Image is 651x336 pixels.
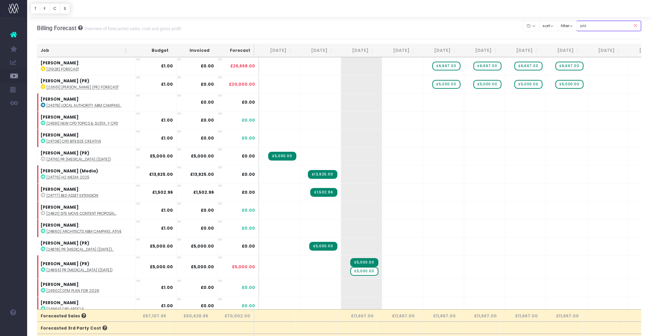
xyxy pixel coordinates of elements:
[161,303,173,309] strong: £1.00
[557,21,577,31] button: filter
[418,44,459,57] th: Dec 25: activate to sort column ascending
[37,165,136,183] td: :
[473,62,501,70] span: wayahead Sales Forecast Item
[201,285,214,290] strong: £0.00
[190,171,214,177] strong: £13,925.00
[242,189,255,195] span: £0.00
[41,204,79,210] strong: [PERSON_NAME]
[46,103,122,108] abbr: [24378] Local Authority ABM Campaign
[41,261,89,267] strong: [PERSON_NAME] (PR)
[41,96,79,102] strong: [PERSON_NAME]
[201,117,214,123] strong: £0.00
[377,309,418,321] th: £11,667.00
[432,80,460,89] span: wayahead Sales Forecast Item
[150,264,173,270] strong: £5,000.00
[37,75,136,93] td: :
[576,21,642,31] input: Search...
[350,267,378,276] span: wayahead Sales Forecast Item
[37,321,128,334] th: Forecasted 3rd Party Cost
[46,268,113,273] abbr: [24893] PR Retainer (October '25)
[230,63,255,69] span: £26,668.00
[41,150,89,156] strong: [PERSON_NAME] (PR)
[37,129,136,147] td: :
[242,303,255,309] span: £0.00
[46,247,114,252] abbr: [24878] PR Retainer (September '25)
[232,264,255,270] span: £5,000.00
[152,189,173,195] strong: £1,502.96
[31,3,40,14] button: T
[514,62,542,70] span: wayahead Sales Forecast Item
[193,189,214,195] strong: £1,502.96
[128,309,170,321] th: £67,107.96
[37,297,136,315] td: :
[377,44,418,57] th: Nov 25: activate to sort column ascending
[161,135,173,141] strong: £1.00
[8,322,19,333] img: images/default_profile_image.png
[242,285,255,291] span: £0.00
[242,207,255,213] span: £0.00
[37,219,136,237] td: :
[242,117,255,123] span: £0.00
[50,3,60,14] button: C
[172,44,213,57] th: Invoiced
[336,44,377,57] th: Oct 25: activate to sort column ascending
[201,207,214,213] strong: £0.00
[41,222,79,228] strong: [PERSON_NAME]
[46,85,119,90] abbr: [23661] JELD-WEN (PR) Forecast
[161,225,173,231] strong: £1.00
[46,307,84,312] abbr: [24964] CPD Article
[500,309,541,321] th: £11,667.00
[46,229,122,234] abbr: [24860] Architects ABM Campaign Proposal & Creative
[37,25,77,31] span: Billing Forecast
[131,44,172,57] th: Budget
[539,21,557,31] button: sort
[46,193,98,198] abbr: [24777] BED Asset Extension
[191,264,214,270] strong: £5,000.00
[555,62,583,70] span: wayahead Sales Forecast Item
[41,300,79,306] strong: [PERSON_NAME]
[350,258,378,267] span: Streamtime Invoice: ST7118 – [24893] PR Retainer (October '25)
[242,153,255,159] span: £0.00
[541,309,583,321] th: £11,667.00
[37,278,136,296] td: :
[500,44,541,57] th: Feb 26: activate to sort column ascending
[40,3,50,14] button: F
[46,67,79,72] abbr: [21928] Forecast
[150,243,173,249] strong: £5,000.00
[46,121,118,126] abbr: [24591] New CPD Topics & Sustainability CPD
[310,188,337,197] span: Streamtime Invoice: ST7073 – [24777] BED Asset Extension
[309,242,337,251] span: Streamtime Invoice: ST7053 – [24878] PR Retainer (September '25)
[37,255,136,278] td: :
[308,170,337,179] span: Streamtime Invoice: ST7100 – [24776] H2 Media 2025
[191,153,214,159] strong: £5,000.00
[242,243,255,249] span: £0.00
[37,93,136,111] td: :
[418,309,459,321] th: £11,667.00
[60,3,70,14] button: S
[41,281,79,287] strong: [PERSON_NAME]
[201,135,214,141] strong: £0.00
[583,44,624,57] th: Apr 26: activate to sort column ascending
[473,80,501,89] span: wayahead Sales Forecast Item
[432,62,460,70] span: wayahead Sales Forecast Item
[459,309,500,321] th: £11,667.00
[83,25,181,31] small: Overview of forecasted sales, cost and gross profit
[541,44,583,57] th: Mar 26: activate to sort column ascending
[37,147,136,165] td: :
[161,63,173,69] strong: £1.00
[37,237,136,255] td: :
[242,135,255,141] span: £0.00
[41,168,98,174] strong: [PERSON_NAME] (Media)
[41,240,89,246] strong: [PERSON_NAME] (PR)
[46,139,101,144] abbr: [24708] CPD Bitesize Creative
[229,81,255,87] span: £20,000.00
[31,3,70,14] div: Vertical button group
[201,99,214,105] strong: £0.00
[41,78,89,84] strong: [PERSON_NAME] (PR)
[161,117,173,123] strong: £1.00
[41,60,79,66] strong: [PERSON_NAME]
[46,175,89,180] abbr: [24776] H2 Media 2025
[213,44,254,57] th: Forecast
[37,57,136,75] td: :
[46,157,111,162] abbr: [24716] PR Retainer (August '25)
